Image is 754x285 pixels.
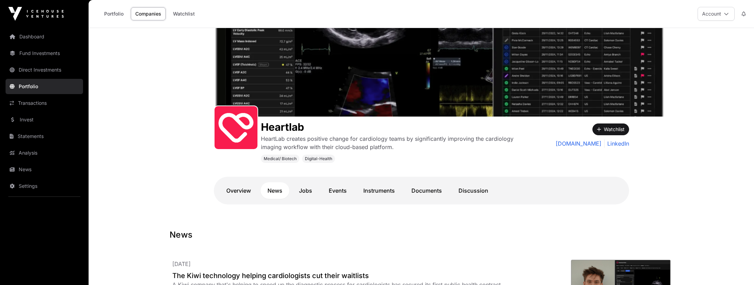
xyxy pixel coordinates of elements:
[6,62,83,77] a: Direct Investments
[305,156,332,162] span: Digital-Health
[89,28,754,117] img: Heartlab
[6,178,83,194] a: Settings
[6,79,83,94] a: Portfolio
[292,182,319,199] a: Jobs
[356,182,402,199] a: Instruments
[169,7,199,20] a: Watchlist
[170,229,673,240] h1: News
[6,95,83,111] a: Transactions
[6,29,83,44] a: Dashboard
[100,7,128,20] a: Portfolio
[6,162,83,177] a: News
[698,7,735,21] button: Account
[322,182,354,199] a: Events
[264,156,297,162] span: Medical/ Biotech
[261,121,525,133] h1: Heartlab
[719,252,754,285] iframe: Chat Widget
[592,123,629,135] button: Watchlist
[604,139,629,148] a: LinkedIn
[172,271,571,281] a: The Kiwi technology helping cardiologists cut their waitlists
[219,182,258,199] a: Overview
[261,135,525,151] p: HeartLab creates positive change for cardiology teams by significantly improving the cardiology i...
[6,46,83,61] a: Fund Investments
[556,139,601,148] a: [DOMAIN_NAME]
[8,7,64,21] img: Icehouse Ventures Logo
[6,129,83,144] a: Statements
[6,145,83,160] a: Analysis
[219,182,624,199] nav: Tabs
[131,7,166,20] a: Companies
[172,260,571,268] p: [DATE]
[261,182,289,199] a: News
[452,182,495,199] a: Discussion
[217,109,255,146] img: output-onlinepngtools---2024-09-17T130428.988.png
[6,112,83,127] a: Invest
[405,182,449,199] a: Documents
